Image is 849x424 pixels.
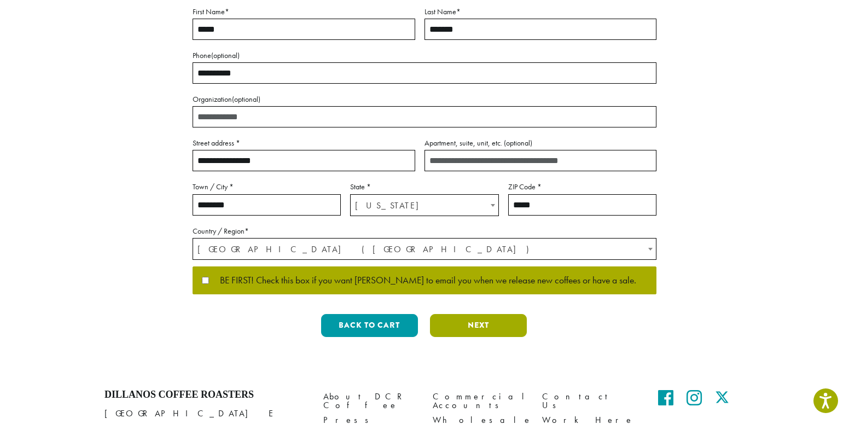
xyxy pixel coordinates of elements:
h4: Dillanos Coffee Roasters [104,389,307,401]
label: State [350,180,498,194]
span: Country / Region [193,238,656,260]
a: Contact Us [542,389,635,413]
span: State [350,194,498,216]
span: United States (US) [193,239,656,260]
button: Back to cart [321,314,418,337]
label: Town / City [193,180,341,194]
label: First Name [193,5,415,19]
a: About DCR Coffee [323,389,416,413]
a: Commercial Accounts [433,389,526,413]
label: ZIP Code [508,180,656,194]
span: (optional) [232,94,260,104]
input: BE FIRST! Check this box if you want [PERSON_NAME] to email you when we release new coffees or ha... [202,277,209,284]
label: Street address [193,136,415,150]
span: (optional) [211,50,240,60]
button: Next [430,314,527,337]
span: (optional) [504,138,532,148]
span: BE FIRST! Check this box if you want [PERSON_NAME] to email you when we release new coffees or ha... [209,276,636,286]
span: Washington [351,195,498,216]
label: Organization [193,92,656,106]
label: Last Name [425,5,656,19]
label: Apartment, suite, unit, etc. [425,136,656,150]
